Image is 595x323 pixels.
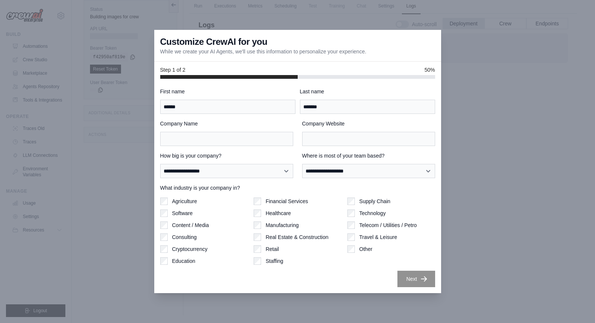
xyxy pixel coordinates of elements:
label: Company Name [160,120,293,127]
label: Telecom / Utilities / Petro [359,221,417,229]
label: Content / Media [172,221,209,229]
span: Step 1 of 2 [160,66,186,74]
label: Retail [266,245,279,253]
label: Software [172,209,193,217]
button: Next [397,271,435,287]
h3: Customize CrewAI for you [160,36,267,48]
label: Where is most of your team based? [302,152,435,159]
span: 50% [424,66,435,74]
label: Company Website [302,120,435,127]
label: Technology [359,209,386,217]
label: How big is your company? [160,152,293,159]
label: What industry is your company in? [160,184,435,192]
label: Other [359,245,372,253]
iframe: Chat Widget [558,287,595,323]
label: Real Estate & Construction [266,233,328,241]
label: Supply Chain [359,198,390,205]
p: While we create your AI Agents, we'll use this information to personalize your experience. [160,48,366,55]
label: Education [172,257,195,265]
label: Consulting [172,233,197,241]
label: Healthcare [266,209,291,217]
label: Travel & Leisure [359,233,397,241]
label: Financial Services [266,198,308,205]
label: Last name [300,88,435,95]
label: Cryptocurrency [172,245,208,253]
label: First name [160,88,295,95]
label: Manufacturing [266,221,299,229]
label: Agriculture [172,198,197,205]
label: Staffing [266,257,283,265]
